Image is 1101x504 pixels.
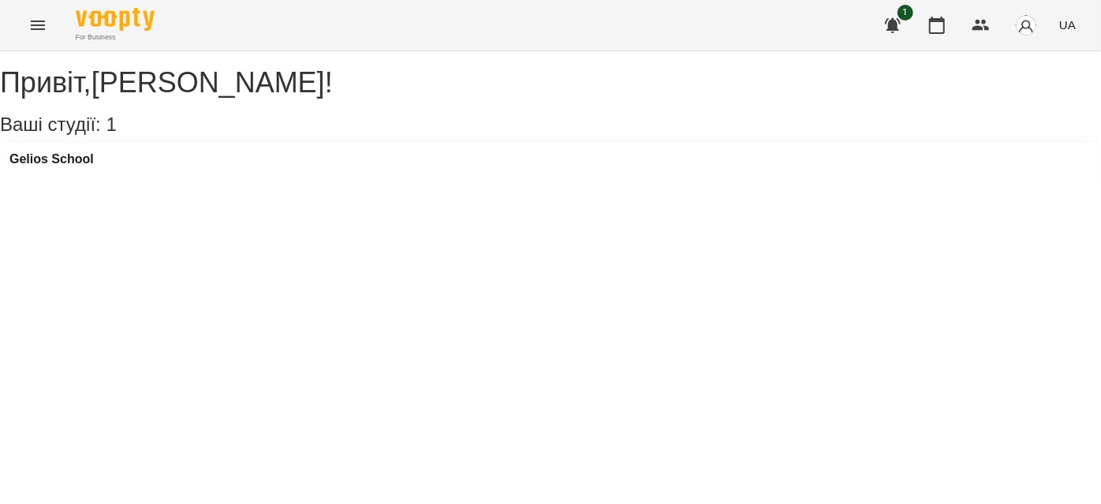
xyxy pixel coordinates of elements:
span: UA [1059,17,1076,33]
button: Menu [19,6,57,44]
img: avatar_s.png [1015,14,1037,36]
span: 1 [898,5,913,21]
span: 1 [106,114,116,135]
a: Gelios School [9,152,94,166]
button: UA [1053,10,1082,39]
img: Voopty Logo [76,8,155,31]
span: For Business [76,32,155,43]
